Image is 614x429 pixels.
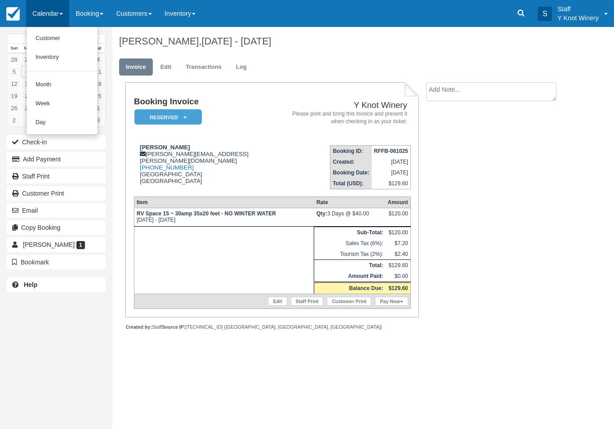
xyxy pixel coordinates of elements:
[26,27,98,135] ul: Calendar
[27,113,98,132] a: Day
[27,76,98,94] a: Month
[27,94,98,113] a: Week
[27,29,98,48] a: Customer
[27,48,98,67] a: Inventory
